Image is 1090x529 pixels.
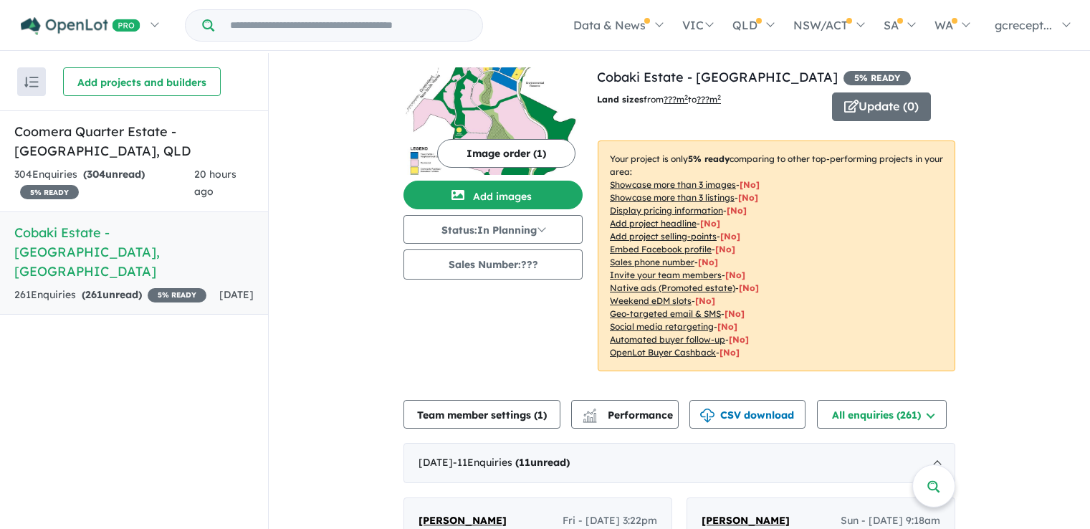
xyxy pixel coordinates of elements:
[740,179,760,190] span: [ No ]
[87,168,105,181] span: 304
[403,67,583,175] img: Cobaki Estate - Cobaki Lakes
[729,334,749,345] span: [No]
[217,10,479,41] input: Try estate name, suburb, builder or developer
[610,192,735,203] u: Showcase more than 3 listings
[597,69,838,85] a: Cobaki Estate - [GEOGRAPHIC_DATA]
[583,413,597,422] img: bar-chart.svg
[403,400,560,429] button: Team member settings (1)
[610,257,694,267] u: Sales phone number
[537,409,543,421] span: 1
[738,192,758,203] span: [ No ]
[148,288,206,302] span: 5 % READY
[453,456,570,469] span: - 11 Enquir ies
[14,287,206,304] div: 261 Enquir ies
[610,179,736,190] u: Showcase more than 3 images
[610,295,692,306] u: Weekend eDM slots
[519,456,530,469] span: 11
[597,92,821,107] p: from
[194,168,236,198] span: 20 hours ago
[695,295,715,306] span: [No]
[697,94,721,105] u: ???m
[664,94,688,105] u: ??? m
[21,17,140,35] img: Openlot PRO Logo White
[700,409,714,423] img: download icon
[598,140,955,371] p: Your project is only comparing to other top-performing projects in your area: - - - - - - - - - -...
[63,67,221,96] button: Add projects and builders
[717,93,721,101] sup: 2
[610,321,714,332] u: Social media retargeting
[14,166,194,201] div: 304 Enquir ies
[702,514,790,527] span: [PERSON_NAME]
[720,347,740,358] span: [No]
[610,231,717,242] u: Add project selling-points
[725,308,745,319] span: [No]
[610,282,735,293] u: Native ads (Promoted estate)
[85,288,102,301] span: 261
[717,321,737,332] span: [No]
[515,456,570,469] strong: ( unread)
[720,231,740,242] span: [ No ]
[585,409,673,421] span: Performance
[688,94,721,105] span: to
[610,218,697,229] u: Add project headline
[83,168,145,181] strong: ( unread)
[832,92,931,121] button: Update (0)
[698,257,718,267] span: [ No ]
[739,282,759,293] span: [No]
[82,288,142,301] strong: ( unread)
[684,93,688,101] sup: 2
[610,308,721,319] u: Geo-targeted email & SMS
[610,334,725,345] u: Automated buyer follow-up
[219,288,254,301] span: [DATE]
[14,223,254,281] h5: Cobaki Estate - [GEOGRAPHIC_DATA] , [GEOGRAPHIC_DATA]
[597,94,644,105] b: Land sizes
[689,400,805,429] button: CSV download
[20,185,79,199] span: 5 % READY
[419,514,507,527] span: [PERSON_NAME]
[24,77,39,87] img: sort.svg
[14,122,254,161] h5: Coomera Quarter Estate - [GEOGRAPHIC_DATA] , QLD
[688,153,730,164] b: 5 % ready
[817,400,947,429] button: All enquiries (261)
[437,139,575,168] button: Image order (1)
[403,443,955,483] div: [DATE]
[403,181,583,209] button: Add images
[403,249,583,280] button: Sales Number:???
[583,409,596,416] img: line-chart.svg
[610,270,722,280] u: Invite your team members
[610,347,716,358] u: OpenLot Buyer Cashback
[727,205,747,216] span: [ No ]
[715,244,735,254] span: [ No ]
[725,270,745,280] span: [ No ]
[610,244,712,254] u: Embed Facebook profile
[843,71,911,85] span: 5 % READY
[700,218,720,229] span: [ No ]
[610,205,723,216] u: Display pricing information
[571,400,679,429] button: Performance
[995,18,1052,32] span: gcrecept...
[403,215,583,244] button: Status:In Planning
